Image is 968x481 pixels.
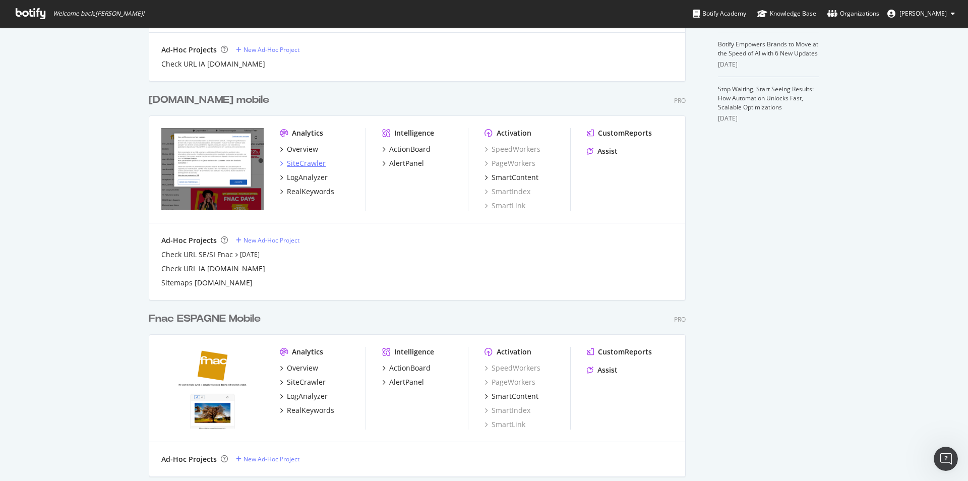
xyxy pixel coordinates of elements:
a: PageWorkers [485,158,535,168]
a: ActionBoard [382,363,431,373]
div: [DOMAIN_NAME] mobile [149,93,269,107]
a: Stop Waiting, Start Seeing Results: How Automation Unlocks Fast, Scalable Optimizations [718,85,814,111]
div: Assist [597,146,618,156]
div: LogAnalyzer [287,172,328,183]
a: SpeedWorkers [485,363,540,373]
a: Check URL IA [DOMAIN_NAME] [161,264,265,274]
a: ActionBoard [382,144,431,154]
a: SiteCrawler [280,158,326,168]
img: fnac.es [161,347,264,429]
div: Analytics [292,347,323,357]
a: Fnac ESPAGNE Mobile [149,312,265,326]
img: www.fnac.com/ [161,128,264,210]
a: SmartContent [485,391,538,401]
iframe: Intercom live chat [934,447,958,471]
div: Organizations [827,9,879,19]
div: Overview [287,363,318,373]
a: New Ad-Hoc Project [236,236,299,245]
a: [DATE] [240,250,260,259]
a: AlertPanel [382,377,424,387]
a: Botify Empowers Brands to Move at the Speed of AI with 6 New Updates [718,40,818,57]
button: [PERSON_NAME] [879,6,963,22]
a: New Ad-Hoc Project [236,45,299,54]
div: [DATE] [718,114,819,123]
a: Assist [587,146,618,156]
div: SmartContent [492,391,538,401]
a: RealKeywords [280,187,334,197]
div: New Ad-Hoc Project [244,236,299,245]
a: SpeedWorkers [485,144,540,154]
div: LogAnalyzer [287,391,328,401]
div: AlertPanel [389,158,424,168]
div: Assist [597,365,618,375]
div: SmartContent [492,172,538,183]
div: Analytics [292,128,323,138]
a: CustomReports [587,128,652,138]
div: [DATE] [718,60,819,69]
a: RealKeywords [280,405,334,415]
a: SmartIndex [485,405,530,415]
div: RealKeywords [287,187,334,197]
div: SiteCrawler [287,377,326,387]
div: Fnac ESPAGNE Mobile [149,312,261,326]
div: Botify Academy [693,9,746,19]
a: Sitemaps [DOMAIN_NAME] [161,278,253,288]
a: PageWorkers [485,377,535,387]
div: CustomReports [598,128,652,138]
div: Ad-Hoc Projects [161,235,217,246]
a: Assist [587,365,618,375]
a: New Ad-Hoc Project [236,455,299,463]
a: SmartLink [485,419,525,430]
a: SmartLink [485,201,525,211]
a: AlertPanel [382,158,424,168]
a: Check URL SE/SI Fnac [161,250,233,260]
div: ActionBoard [389,363,431,373]
span: Simon Alixant [899,9,947,18]
span: Welcome back, [PERSON_NAME] ! [53,10,144,18]
a: LogAnalyzer [280,172,328,183]
a: SmartIndex [485,187,530,197]
div: Intelligence [394,347,434,357]
div: New Ad-Hoc Project [244,455,299,463]
div: Overview [287,144,318,154]
div: AlertPanel [389,377,424,387]
div: Ad-Hoc Projects [161,454,217,464]
div: CustomReports [598,347,652,357]
div: ActionBoard [389,144,431,154]
div: Activation [497,347,531,357]
div: Pro [674,96,686,105]
a: Check URL IA [DOMAIN_NAME] [161,59,265,69]
div: RealKeywords [287,405,334,415]
a: [DOMAIN_NAME] mobile [149,93,273,107]
div: Intelligence [394,128,434,138]
div: Activation [497,128,531,138]
div: New Ad-Hoc Project [244,45,299,54]
div: Ad-Hoc Projects [161,45,217,55]
a: Overview [280,363,318,373]
a: LogAnalyzer [280,391,328,401]
a: CustomReports [587,347,652,357]
a: Overview [280,144,318,154]
div: Pro [674,315,686,324]
a: SmartContent [485,172,538,183]
div: SiteCrawler [287,158,326,168]
div: Knowledge Base [757,9,816,19]
a: SiteCrawler [280,377,326,387]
